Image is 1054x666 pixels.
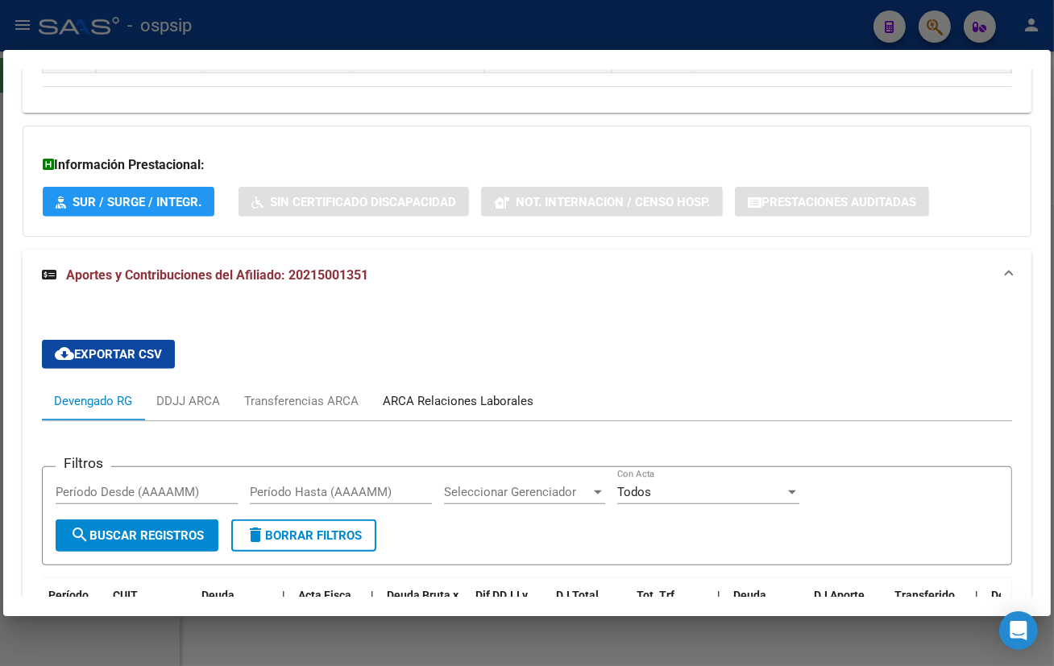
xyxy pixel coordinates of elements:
mat-expansion-panel-header: Aportes y Contribuciones del Afiliado: 20215001351 [23,250,1031,301]
datatable-header-cell: Tot. Trf. Bruto [630,578,711,649]
button: Borrar Filtros [231,519,376,552]
div: Devengado RG [54,392,132,410]
span: Borrar Filtros [246,528,362,543]
mat-icon: cloud_download [55,344,74,363]
datatable-header-cell: | [364,578,380,649]
mat-icon: search [70,525,89,544]
button: Prestaciones Auditadas [735,187,929,217]
span: Exportar CSV [55,347,162,362]
datatable-header-cell: Deuda Aporte [727,578,807,649]
span: Transferido Aporte [894,589,955,620]
span: DJ Aporte Total [814,589,865,620]
datatable-header-cell: Acta Fisca. [292,578,364,649]
datatable-header-cell: DJ Total [550,578,630,649]
span: Deuda [201,589,234,602]
datatable-header-cell: | [969,578,985,649]
h3: Filtros [56,454,111,472]
datatable-header-cell: CUIT [106,578,195,649]
button: SUR / SURGE / INTEGR. [43,187,214,217]
span: Buscar Registros [70,528,204,543]
span: CUIT [113,589,138,602]
button: Not. Internacion / Censo Hosp. [481,187,723,217]
datatable-header-cell: Deuda [195,578,276,649]
datatable-header-cell: Deuda Bruta x ARCA [380,578,469,649]
button: Exportar CSV [42,340,175,369]
div: ARCA Relaciones Laborales [383,392,533,410]
span: Deuda Bruta x ARCA [387,589,459,620]
span: Prestaciones Auditadas [761,195,916,209]
span: Tot. Trf. [GEOGRAPHIC_DATA] [637,589,746,620]
span: | [371,589,374,602]
span: Dif DDJJ y Trf. [475,589,528,620]
button: Sin Certificado Discapacidad [239,187,469,217]
mat-icon: delete [246,525,265,544]
span: | [975,589,978,602]
div: Open Intercom Messenger [999,611,1038,650]
span: | [282,589,285,602]
datatable-header-cell: DJ Aporte Total [807,578,888,649]
h3: Información Prestacional: [43,155,1011,175]
div: Transferencias ARCA [244,392,359,410]
span: Período [48,589,89,602]
span: Sin Certificado Discapacidad [270,195,456,209]
span: Aportes y Contribuciones del Afiliado: 20215001351 [66,267,368,283]
span: Deuda Aporte [733,589,768,620]
span: | [717,589,720,602]
datatable-header-cell: Transferido Aporte [888,578,969,649]
span: Todos [617,485,651,499]
span: Seleccionar Gerenciador [444,485,591,499]
div: DDJJ ARCA [156,392,220,410]
datatable-header-cell: Dif DDJJ y Trf. [469,578,550,649]
datatable-header-cell: | [276,578,292,649]
span: Not. Internacion / Censo Hosp. [516,195,710,209]
span: SUR / SURGE / INTEGR. [73,195,201,209]
datatable-header-cell: | [711,578,727,649]
span: DJ Total [556,589,599,602]
button: Buscar Registros [56,519,218,552]
datatable-header-cell: Período [42,578,106,649]
span: Acta Fisca. [298,589,355,602]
